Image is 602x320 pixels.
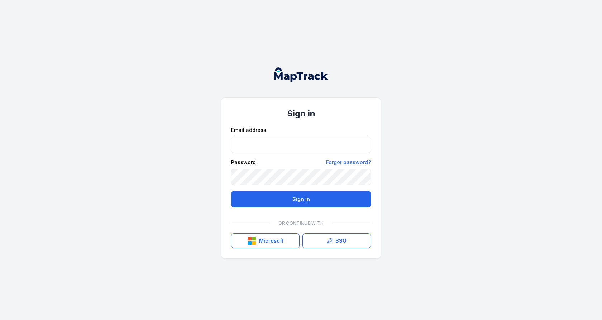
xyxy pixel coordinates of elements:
div: Or continue with [231,216,371,230]
nav: Global [263,67,339,82]
h1: Sign in [231,108,371,119]
button: Microsoft [231,233,300,248]
label: Email address [231,126,266,134]
a: Forgot password? [326,159,371,166]
label: Password [231,159,256,166]
button: Sign in [231,191,371,207]
a: SSO [302,233,371,248]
